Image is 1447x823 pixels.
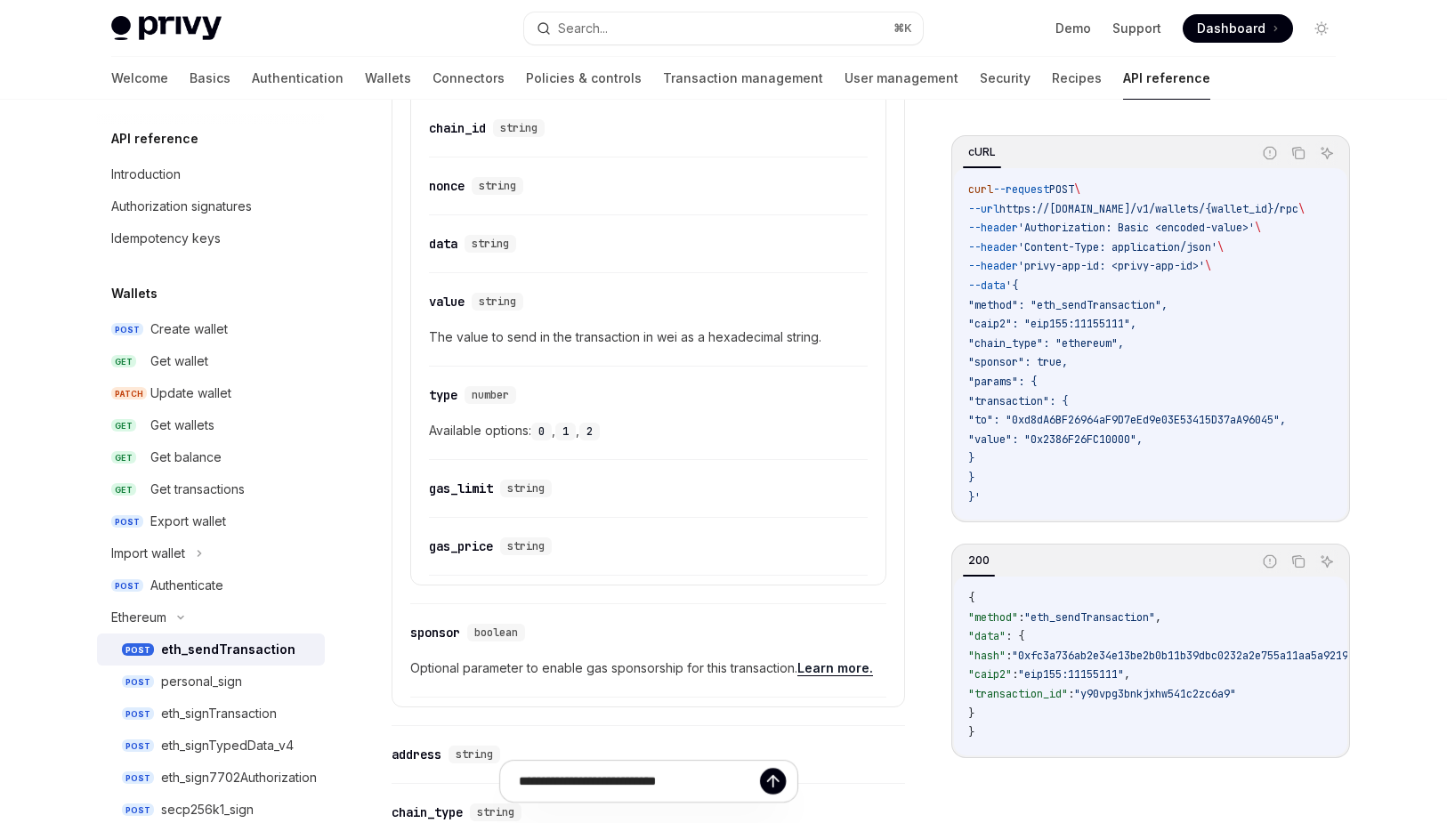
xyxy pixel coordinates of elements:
a: POSTeth_sendTransaction [97,633,325,666]
span: GET [111,483,136,496]
span: "transaction_id" [968,687,1068,701]
button: Search...⌘K [524,12,923,44]
a: Demo [1055,20,1091,37]
a: POSTeth_sign7702Authorization [97,762,325,794]
span: number [472,388,509,402]
span: Available options: , , [429,420,868,441]
span: PATCH [111,387,147,400]
span: --request [993,182,1049,197]
span: \ [1217,240,1224,254]
span: }' [968,490,981,504]
span: GET [111,419,136,432]
div: Get wallets [150,415,214,436]
div: Export wallet [150,511,226,532]
div: Get transactions [150,479,245,500]
span: string [507,481,545,496]
span: "0xfc3a736ab2e34e13be2b0b11b39dbc0232a2e755a11aa5a9219890d3b2c6c7d8" [1012,649,1435,663]
span: POST [122,771,154,785]
a: Idempotency keys [97,222,325,254]
span: string [456,747,493,762]
div: Search... [558,18,608,39]
span: "chain_type": "ethereum", [968,336,1124,351]
span: } [968,725,974,739]
div: secp256k1_sign [161,799,254,820]
button: Send message [760,768,786,794]
span: POST [122,643,154,657]
div: Idempotency keys [111,228,221,249]
span: string [479,295,516,309]
span: "transaction": { [968,394,1068,408]
span: POST [122,803,154,817]
span: "eip155:11155111" [1018,667,1124,682]
span: : [1018,610,1024,625]
div: Ethereum [111,607,166,628]
span: "sponsor": true, [968,355,1068,369]
span: "eth_sendTransaction" [1024,610,1155,625]
span: \ [1205,259,1211,273]
span: The value to send in the transaction in wei as a hexadecimal string. [429,327,868,348]
div: type [429,386,457,404]
a: Basics [190,57,230,100]
a: Transaction management [663,57,823,100]
span: POST [111,515,143,528]
div: eth_sign7702Authorization [161,767,317,788]
a: POSTeth_signTransaction [97,698,325,730]
span: curl [968,182,993,197]
span: "params": { [968,375,1037,389]
code: 0 [531,423,552,440]
div: gas_price [429,537,493,555]
span: POST [111,579,143,593]
a: POSTExport wallet [97,505,325,537]
h5: API reference [111,128,198,149]
a: Recipes [1052,57,1102,100]
span: , [1124,667,1130,682]
a: POSTAuthenticate [97,569,325,601]
span: , [1155,610,1161,625]
button: Ask AI [1315,141,1338,165]
div: eth_signTypedData_v4 [161,735,294,756]
a: GETGet balance [97,441,325,473]
span: 'Content-Type: application/json' [1018,240,1217,254]
a: Policies & controls [526,57,642,100]
span: 'privy-app-id: <privy-app-id>' [1018,259,1205,273]
span: string [479,179,516,193]
span: POST [122,707,154,721]
a: Authentication [252,57,344,100]
button: Copy the contents from the code block [1287,141,1310,165]
a: GETGet wallet [97,345,325,377]
div: 200 [963,550,995,571]
button: Toggle dark mode [1307,14,1336,43]
div: personal_sign [161,671,242,692]
span: : { [1006,629,1024,643]
span: --header [968,240,1018,254]
span: } [968,471,974,485]
span: --header [968,259,1018,273]
span: string [507,539,545,553]
span: { [968,591,974,605]
a: GETGet transactions [97,473,325,505]
span: : [1012,667,1018,682]
img: light logo [111,16,222,41]
span: "value": "0x2386F26FC10000", [968,432,1143,447]
span: string [500,121,538,135]
div: Update wallet [150,383,231,404]
div: Create wallet [150,319,228,340]
span: 'Authorization: Basic <encoded-value>' [1018,221,1255,235]
span: "to": "0xd8dA6BF26964aF9D7eEd9e03E53415D37aA96045", [968,413,1286,427]
div: Import wallet [111,543,185,564]
span: "hash" [968,649,1006,663]
div: data [429,235,457,253]
span: --data [968,278,1006,293]
a: Welcome [111,57,168,100]
span: \ [1298,202,1305,216]
span: POST [1049,182,1074,197]
a: Introduction [97,158,325,190]
span: https://[DOMAIN_NAME]/v1/wallets/{wallet_id}/rpc [999,202,1298,216]
button: Report incorrect code [1258,141,1281,165]
div: value [429,293,465,311]
span: Dashboard [1197,20,1265,37]
span: \ [1255,221,1261,235]
div: eth_sendTransaction [161,639,295,660]
a: Security [980,57,1031,100]
a: Learn more. [797,660,873,676]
